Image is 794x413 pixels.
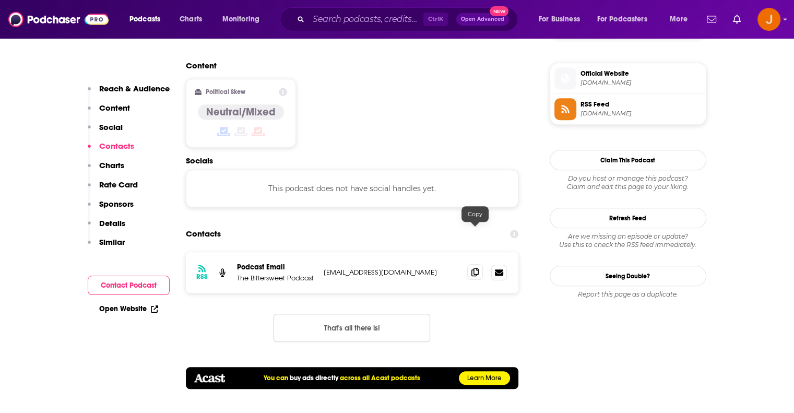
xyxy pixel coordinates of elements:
button: open menu [215,11,273,28]
button: open menu [590,11,662,28]
span: Logged in as justine87181 [757,8,780,31]
button: Rate Card [88,180,138,199]
button: Similar [88,237,125,256]
span: Open Advanced [461,17,504,22]
p: [EMAIL_ADDRESS][DOMAIN_NAME] [324,268,459,277]
button: open menu [662,11,701,28]
p: Sponsors [99,199,134,209]
p: Podcast Email [237,263,315,272]
div: Are we missing an episode or update? Use this to check the RSS feed immediately. [550,232,706,249]
p: Details [99,218,125,228]
div: Search podcasts, credits, & more... [290,7,528,31]
a: buy ads directly [290,374,338,382]
span: Podcasts [129,12,160,27]
p: Rate Card [99,180,138,190]
p: The Bittersweet Podcast [237,274,315,282]
span: Charts [180,12,202,27]
img: Podchaser - Follow, Share and Rate Podcasts [8,9,109,29]
p: Charts [99,160,124,170]
div: Copy [461,206,489,222]
span: thebittersweetpodcast.libsyn.com [580,79,702,87]
button: Show profile menu [757,8,780,31]
a: Learn More [459,371,510,385]
span: For Business [539,12,580,27]
button: Details [88,218,125,238]
span: Ctrl K [423,13,448,26]
span: Monitoring [222,12,259,27]
div: This podcast does not have social handles yet. [186,170,519,207]
h2: Political Skew [206,88,245,96]
span: For Podcasters [597,12,647,27]
h3: RSS [196,273,208,281]
span: Do you host or manage this podcast? [550,174,706,183]
button: Social [88,122,123,141]
input: Search podcasts, credits, & more... [309,11,423,28]
button: Charts [88,160,124,180]
p: Reach & Audience [99,84,170,93]
img: acastlogo [194,374,225,382]
p: Similar [99,237,125,247]
h5: You can across all Acast podcasts [264,374,420,382]
button: open menu [531,11,593,28]
a: Seeing Double? [550,266,706,286]
p: Contacts [99,141,134,151]
p: Content [99,103,130,113]
h2: Content [186,61,511,70]
a: Show notifications dropdown [729,10,745,28]
button: Reach & Audience [88,84,170,103]
a: Official Website[DOMAIN_NAME] [554,67,702,89]
button: Contact Podcast [88,276,170,295]
h4: Neutral/Mixed [206,105,276,119]
span: RSS Feed [580,100,702,109]
a: RSS Feed[DOMAIN_NAME] [554,98,702,120]
span: feeds.acast.com [580,110,702,117]
span: Official Website [580,69,702,78]
a: Open Website [99,304,158,313]
h2: Contacts [186,224,221,244]
button: Nothing here. [274,314,430,342]
button: Open AdvancedNew [456,13,509,26]
button: Content [88,103,130,122]
button: Contacts [88,141,134,160]
div: Report this page as a duplicate. [550,290,706,299]
a: Charts [173,11,208,28]
h2: Socials [186,156,519,166]
div: Claim and edit this page to your liking. [550,174,706,191]
button: Claim This Podcast [550,150,706,170]
button: Sponsors [88,199,134,218]
a: Show notifications dropdown [703,10,720,28]
button: open menu [122,11,174,28]
button: Refresh Feed [550,208,706,228]
img: User Profile [757,8,780,31]
span: New [490,6,508,16]
p: Social [99,122,123,132]
span: More [670,12,688,27]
